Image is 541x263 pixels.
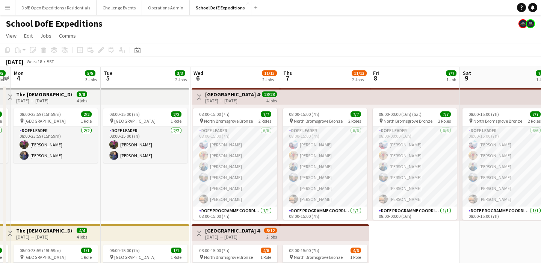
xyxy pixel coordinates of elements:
[352,70,367,76] span: 11/13
[283,70,293,76] span: Thu
[193,108,277,220] app-job-card: 08:00-15:00 (7h)7/7 North Bromsgrove Bronze2 RolesDofE Leader6/608:00-15:00 (7h)[PERSON_NAME][PER...
[85,70,95,76] span: 5/5
[109,248,140,253] span: 08:00-15:00 (7h)
[21,31,36,41] a: Edit
[6,58,23,65] div: [DATE]
[261,248,271,253] span: 4/6
[283,108,367,220] app-job-card: 08:00-15:00 (7h)7/7 North Bromsgrove Bronze2 RolesDofE Leader6/608:00-15:00 (7h)[PERSON_NAME][PER...
[81,248,92,253] span: 1/1
[103,74,112,82] span: 5
[204,118,253,124] span: North Bromsgrove Bronze
[77,97,87,103] div: 4 jobs
[373,108,457,220] app-job-card: 08:00-00:00 (16h) (Sat)7/7 North Bromsgrove Bronze2 RolesDofE Leader6/608:00-00:00 (16h)[PERSON_N...
[114,118,156,124] span: [GEOGRAPHIC_DATA]
[175,77,187,82] div: 2 Jobs
[283,126,367,207] app-card-role: DofE Leader6/608:00-15:00 (7h)[PERSON_NAME][PERSON_NAME][PERSON_NAME][PERSON_NAME][PERSON_NAME][P...
[114,254,156,260] span: [GEOGRAPHIC_DATA]
[446,77,456,82] div: 1 Job
[262,77,277,82] div: 2 Jobs
[81,254,92,260] span: 1 Role
[192,74,203,82] span: 6
[85,77,97,82] div: 3 Jobs
[16,227,72,234] h3: The [DEMOGRAPHIC_DATA] College [GEOGRAPHIC_DATA] - DofE Gold Practice Expedition
[47,59,54,64] div: BST
[528,118,541,124] span: 2 Roles
[352,77,366,82] div: 2 Jobs
[16,98,72,103] div: [DATE] → [DATE]
[205,227,261,234] h3: [GEOGRAPHIC_DATA] 4-day Bronze
[81,111,92,117] span: 2/2
[97,0,142,15] button: Challenge Events
[264,228,277,233] span: 8/12
[24,32,33,39] span: Edit
[142,0,190,15] button: Operations Admin
[103,126,187,163] app-card-role: DofE Leader2/208:00-15:00 (7h)[PERSON_NAME][PERSON_NAME]
[261,111,271,117] span: 7/7
[294,118,343,124] span: North Bromsgrove Bronze
[77,228,87,233] span: 4/4
[351,248,361,253] span: 4/6
[175,70,185,76] span: 3/3
[468,111,499,117] span: 08:00-15:00 (7h)
[518,19,527,28] app-user-avatar: The Adventure Element
[446,70,456,76] span: 7/7
[56,31,79,41] a: Comms
[77,233,87,240] div: 4 jobs
[171,111,181,117] span: 2/2
[438,118,451,124] span: 2 Roles
[193,207,277,232] app-card-role: DofE Programme Coordinator1/108:00-15:00 (7h)
[282,74,293,82] span: 7
[440,111,451,117] span: 7/7
[13,74,24,82] span: 4
[25,59,44,64] span: Week 18
[20,248,61,253] span: 08:00-23:59 (15h59m)
[260,254,271,260] span: 1 Role
[16,91,72,98] h3: The [DEMOGRAPHIC_DATA] College [GEOGRAPHIC_DATA] - DofE Silver Practice Expedition
[205,98,261,103] div: [DATE] → [DATE]
[199,248,230,253] span: 08:00-15:00 (7h)
[14,108,98,163] app-job-card: 08:00-23:59 (15h59m)2/2 [GEOGRAPHIC_DATA]1 RoleDofE Leader2/208:00-23:59 (15h59m)[PERSON_NAME][PE...
[20,111,61,117] span: 08:00-23:59 (15h59m)
[6,32,17,39] span: View
[81,118,92,124] span: 1 Role
[384,118,432,124] span: North Bromsgrove Bronze
[372,74,379,82] span: 8
[104,70,112,76] span: Tue
[193,70,203,76] span: Wed
[37,31,54,41] a: Jobs
[14,126,98,163] app-card-role: DofE Leader2/208:00-23:59 (15h59m)[PERSON_NAME][PERSON_NAME]
[40,32,51,39] span: Jobs
[526,19,535,28] app-user-avatar: The Adventure Element
[77,91,87,97] span: 8/8
[289,111,319,117] span: 08:00-15:00 (7h)
[109,111,140,117] span: 08:00-15:00 (7h)
[289,248,319,253] span: 08:00-15:00 (7h)
[262,70,277,76] span: 11/13
[294,254,343,260] span: North Bromsgrove Bronze
[204,254,253,260] span: North Bromsgrove Bronze
[205,91,261,98] h3: [GEOGRAPHIC_DATA] 4-day Bronze
[350,254,361,260] span: 1 Role
[530,111,541,117] span: 7/7
[190,0,251,15] button: School DofE Expeditions
[193,126,277,207] app-card-role: DofE Leader6/608:00-15:00 (7h)[PERSON_NAME][PERSON_NAME][PERSON_NAME][PERSON_NAME][PERSON_NAME][P...
[262,91,277,97] span: 28/28
[373,70,379,76] span: Fri
[258,118,271,124] span: 2 Roles
[171,118,181,124] span: 1 Role
[24,118,66,124] span: [GEOGRAPHIC_DATA]
[205,234,261,240] div: [DATE] → [DATE]
[171,254,181,260] span: 1 Role
[379,111,422,117] span: 08:00-00:00 (16h) (Sat)
[283,207,367,232] app-card-role: DofE Programme Coordinator1/108:00-15:00 (7h)
[16,234,72,240] div: [DATE] → [DATE]
[463,70,471,76] span: Sat
[6,18,103,29] h1: School DofE Expeditions
[59,32,76,39] span: Comms
[348,118,361,124] span: 2 Roles
[266,97,277,103] div: 4 jobs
